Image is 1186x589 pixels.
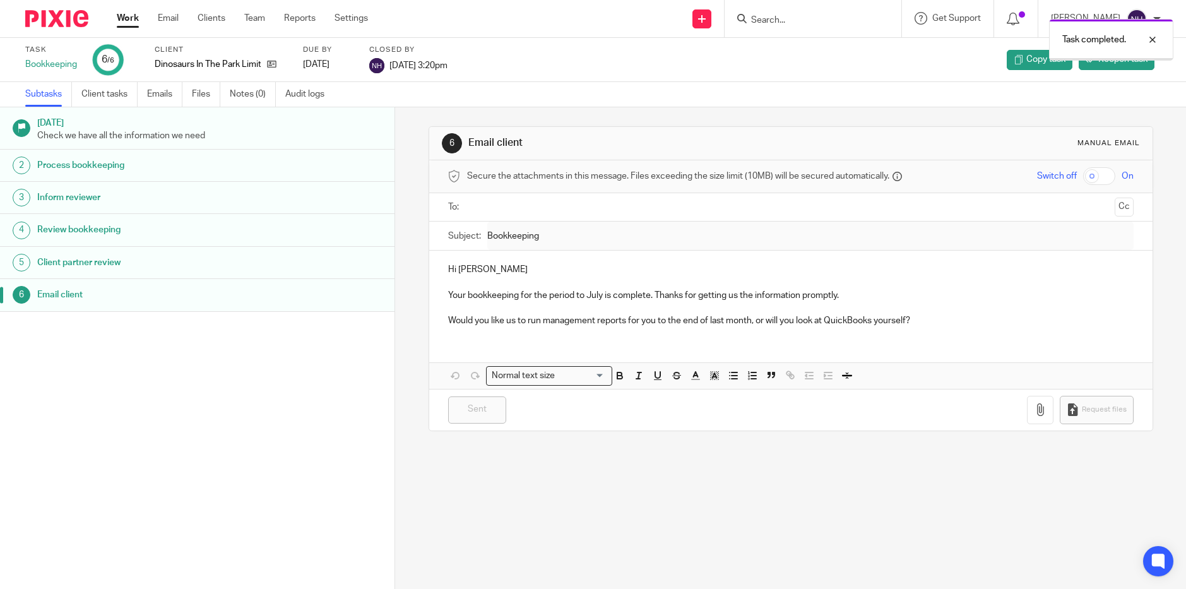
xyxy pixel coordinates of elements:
a: Settings [335,12,368,25]
button: Request files [1060,396,1133,424]
span: Switch off [1037,170,1077,182]
input: Sent [448,396,506,424]
p: Dinosaurs In The Park Limited [155,58,261,71]
label: Subject: [448,230,481,242]
label: Client [155,45,287,55]
a: Team [244,12,265,25]
h1: Email client [37,285,267,304]
input: Search for option [559,369,604,383]
label: Task [25,45,77,55]
label: Closed by [369,45,448,55]
p: Hi [PERSON_NAME] [448,263,1134,276]
p: Task completed. [1062,33,1126,46]
span: Request files [1082,405,1127,415]
p: Check we have all the information we need [37,129,382,142]
div: 2 [13,157,30,174]
img: svg%3E [369,58,384,73]
h1: Review bookkeeping [37,220,267,239]
small: /6 [107,57,114,64]
a: Email [158,12,179,25]
button: Cc [1115,198,1134,217]
span: Secure the attachments in this message. Files exceeding the size limit (10MB) will be secured aut... [467,170,889,182]
label: Due by [303,45,353,55]
a: Reports [284,12,316,25]
a: Audit logs [285,82,334,107]
a: Client tasks [81,82,138,107]
h1: Process bookkeeping [37,156,267,175]
p: Would you like us to run management reports for you to the end of last month, or will you look at... [448,314,1134,327]
div: 6 [102,52,114,67]
div: [DATE] [303,58,353,71]
div: 3 [13,189,30,206]
div: Bookkeeping [25,58,77,71]
div: 4 [13,222,30,239]
div: 6 [442,133,462,153]
a: Emails [147,82,182,107]
img: svg%3E [1127,9,1147,29]
img: Pixie [25,10,88,27]
label: To: [448,201,462,213]
a: Work [117,12,139,25]
p: Your bookkeeping for the period to July is complete. Thanks for getting us the information promptly. [448,289,1134,302]
div: 5 [13,254,30,271]
span: On [1122,170,1134,182]
span: Normal text size [489,369,558,383]
h1: Email client [468,136,817,150]
span: [DATE] 3:20pm [389,61,448,69]
a: Clients [198,12,225,25]
a: Subtasks [25,82,72,107]
div: Manual email [1077,138,1140,148]
h1: Inform reviewer [37,188,267,207]
a: Files [192,82,220,107]
h1: Client partner review [37,253,267,272]
div: Search for option [486,366,612,386]
h1: [DATE] [37,114,382,129]
div: 6 [13,286,30,304]
a: Notes (0) [230,82,276,107]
